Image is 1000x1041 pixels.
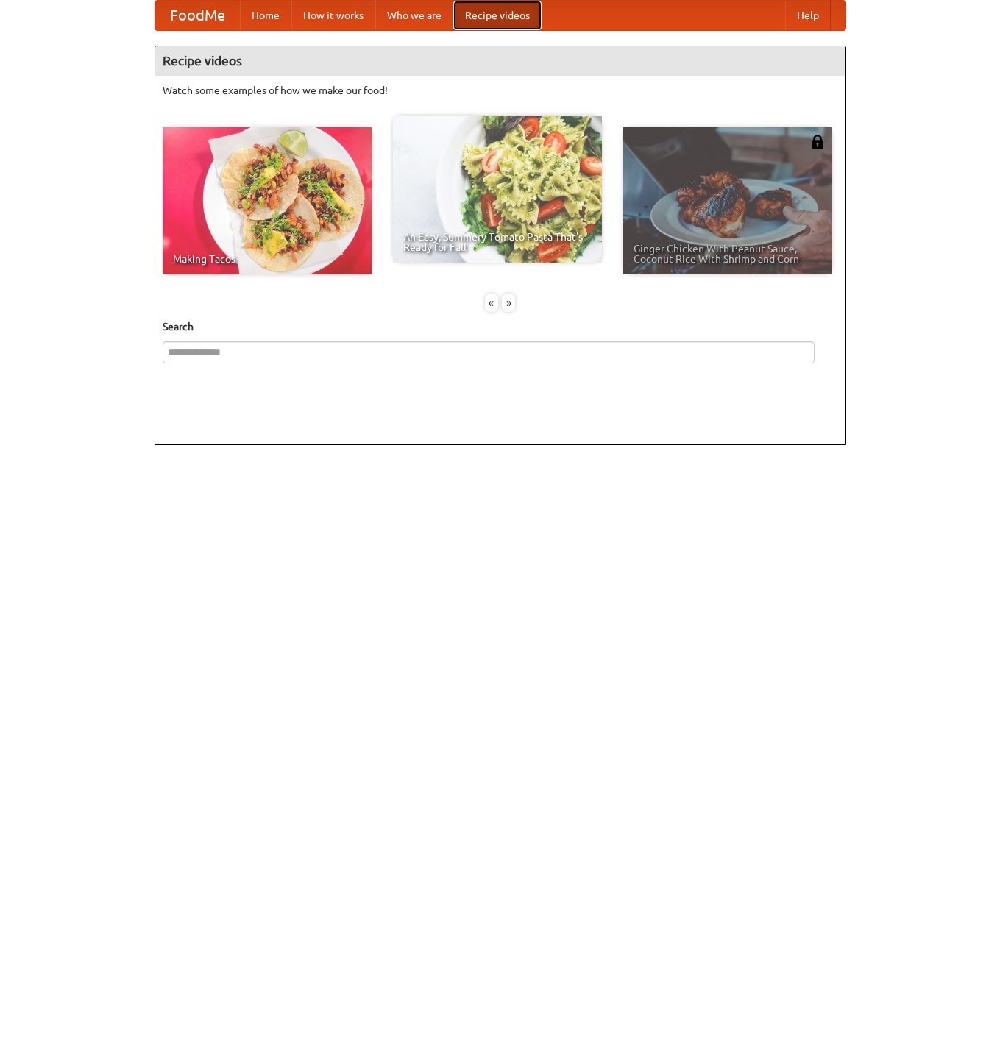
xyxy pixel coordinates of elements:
a: Recipe videos [453,1,542,30]
h4: Recipe videos [155,46,845,76]
a: Making Tacos [163,127,372,274]
a: An Easy, Summery Tomato Pasta That's Ready for Fall [393,116,602,263]
a: FoodMe [155,1,240,30]
h5: Search [163,319,838,334]
p: Watch some examples of how we make our food! [163,83,838,98]
a: How it works [291,1,375,30]
div: « [485,294,498,312]
a: Help [785,1,831,30]
a: Who we are [375,1,453,30]
span: An Easy, Summery Tomato Pasta That's Ready for Fall [403,232,592,252]
a: Home [240,1,291,30]
div: » [502,294,515,312]
span: Making Tacos [173,254,361,264]
img: 483408.png [810,135,825,149]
